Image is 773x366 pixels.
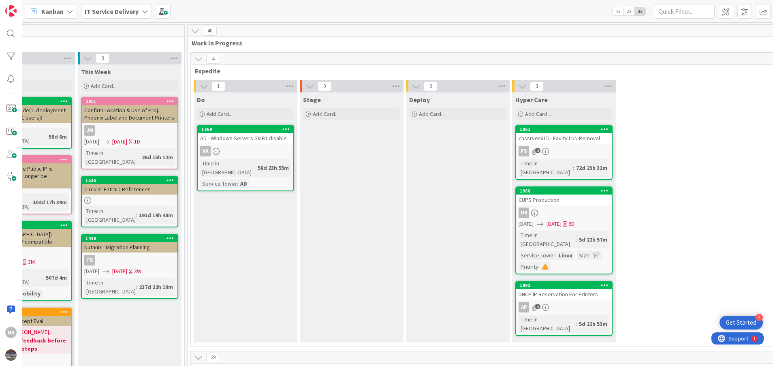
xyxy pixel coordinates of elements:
[756,314,763,321] div: 4
[81,68,111,76] span: This Week
[5,349,17,361] img: avatar
[516,146,612,156] div: PS
[43,273,44,282] span: :
[197,125,294,191] a: 1869AD - Windows Servers SMB1 disableVKTime in [GEOGRAPHIC_DATA]:58d 23h 55mService Tower:AD
[419,110,445,118] span: Add Card...
[81,97,178,169] a: 2011Confirm Location & Use of Proj. Phoenix Label and Document PrintersJM[DATE][DATE]1DTime in [G...
[519,302,529,312] div: AP
[535,304,540,309] span: 2
[41,6,64,16] span: Kanban
[28,258,35,266] div: 3M
[82,177,177,184] div: 1535
[520,283,612,288] div: 1893
[82,98,177,105] div: 2011
[424,81,438,91] span: 0
[134,267,141,276] div: 3W
[136,283,137,291] span: :
[112,267,127,276] span: [DATE]
[589,251,591,260] span: :
[200,159,254,177] div: Time in [GEOGRAPHIC_DATA]
[201,126,293,132] div: 1869
[519,262,538,271] div: Priority
[17,1,37,11] span: Support
[530,81,544,91] span: 3
[519,315,576,333] div: Time in [GEOGRAPHIC_DATA]
[84,255,95,265] div: TK
[197,96,205,104] span: Do
[91,82,117,90] span: Add Card...
[200,179,237,188] div: Service Tower
[200,146,211,156] div: VK
[515,96,548,104] span: Hyper Care
[16,289,43,298] div: Mobility
[577,319,609,328] div: 5d 22h 53m
[318,81,331,91] span: 0
[136,211,137,220] span: :
[519,159,573,177] div: Time in [GEOGRAPHIC_DATA]
[519,251,555,260] div: Service Tower
[519,220,534,228] span: [DATE]
[42,3,44,10] div: 1
[547,220,562,228] span: [DATE]
[211,81,225,91] span: 1
[206,353,220,362] span: 29
[516,133,612,143] div: chssrvesx15 - Faulty LUN Removal
[96,54,109,63] span: 3
[577,235,609,244] div: 5d 22h 57m
[112,137,127,146] span: [DATE]
[654,4,715,19] input: Quick Filter...
[137,283,175,291] div: 237d 22h 10m
[198,126,293,143] div: 1869AD - Windows Servers SMB1 disable
[82,235,177,253] div: 1440Nutanix - Migration Planning
[576,235,577,244] span: :
[45,132,47,141] span: :
[516,289,612,300] div: DHCP IP Reservation For Printers
[198,126,293,133] div: 1869
[206,54,220,64] span: 4
[573,163,574,172] span: :
[207,110,233,118] span: Add Card...
[254,163,256,172] span: :
[82,105,177,123] div: Confirm Location & Use of Proj. Phoenix Label and Document Printers
[538,262,540,271] span: :
[238,179,249,188] div: AD
[516,126,612,133] div: 1861
[140,153,175,162] div: 26d 15h 12m
[81,234,178,299] a: 1440Nutanix - Migration PlanningTK[DATE][DATE]3WTime in [GEOGRAPHIC_DATA]:237d 22h 10m
[519,231,576,248] div: Time in [GEOGRAPHIC_DATA]
[726,319,756,327] div: Get Started
[85,7,139,15] b: IT Service Delivery
[82,177,177,195] div: 1535Circular EntraID References
[82,184,177,195] div: Circular EntraID References
[520,126,612,132] div: 1861
[519,146,529,156] div: PS
[47,132,69,141] div: 58d 6m
[237,179,238,188] span: :
[515,281,613,336] a: 1893DHCP IP Reservation For PrintersAPTime in [GEOGRAPHIC_DATA]:5d 22h 53m
[520,188,612,194] div: 1968
[515,125,613,180] a: 1861chssrvesx15 - Faulty LUN RemovalPSTime in [GEOGRAPHIC_DATA]:72d 23h 31m
[85,235,177,241] div: 1440
[634,7,645,15] span: 3x
[557,251,574,260] div: Linux
[85,178,177,183] div: 1535
[139,153,140,162] span: :
[84,278,136,296] div: Time in [GEOGRAPHIC_DATA]
[5,327,17,338] div: HS
[137,211,175,220] div: 191d 19h 48m
[568,220,574,228] div: 6D
[198,146,293,156] div: VK
[84,125,95,136] div: JM
[134,137,140,146] div: 1D
[44,273,69,282] div: 507d 4m
[555,251,557,260] span: :
[409,96,430,104] span: Deploy
[577,251,589,260] div: Size
[516,126,612,143] div: 1861chssrvesx15 - Faulty LUN Removal
[81,176,178,227] a: 1535Circular EntraID ReferencesTime in [GEOGRAPHIC_DATA]:191d 19h 48m
[82,235,177,242] div: 1440
[516,187,612,195] div: 1968
[84,137,99,146] span: [DATE]
[519,208,529,218] div: HR
[82,125,177,136] div: JM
